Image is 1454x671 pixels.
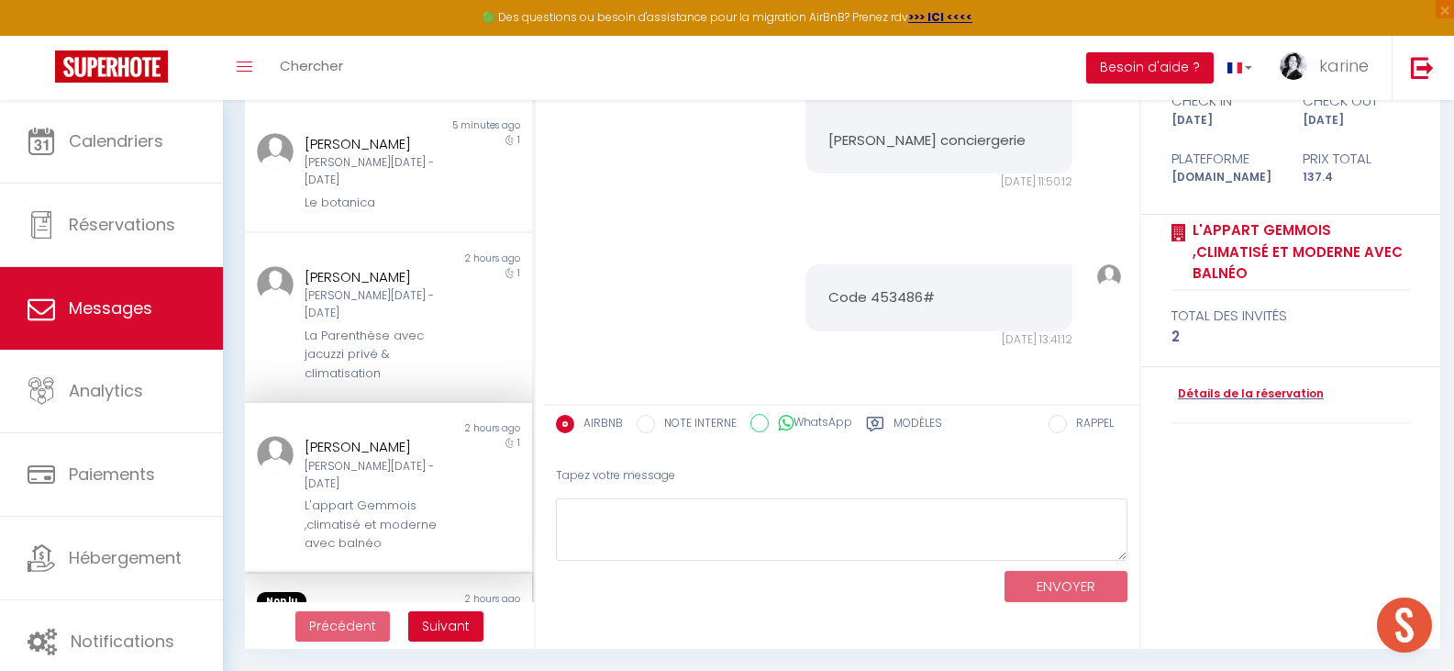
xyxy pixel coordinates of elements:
[305,327,448,383] div: La Parenthèse avec jacuzzi privé & climatisation
[305,497,448,553] div: L'appart Gemmois ,climatisé et moderne avec balnéo
[305,436,448,458] div: [PERSON_NAME]
[69,546,182,569] span: Hébergement
[1291,112,1422,129] div: [DATE]
[388,118,531,133] div: 5 minutes ago
[69,213,175,236] span: Réservations
[1319,54,1369,77] span: karine
[388,421,531,436] div: 2 hours ago
[388,592,531,610] div: 2 hours ago
[1160,148,1291,170] div: Plateforme
[517,436,520,450] span: 1
[408,611,483,643] button: Next
[1280,52,1307,80] img: ...
[1186,219,1411,285] a: L'appart Gemmois ,climatisé et moderne avec balnéo
[805,331,1073,349] div: [DATE] 13:41:12
[295,611,390,643] button: Previous
[257,436,294,473] img: ...
[1067,415,1114,435] label: RAPPEL
[1097,264,1122,289] img: ...
[305,154,448,189] div: [PERSON_NAME][DATE] - [DATE]
[1291,148,1422,170] div: Prix total
[71,630,174,653] span: Notifications
[556,453,1127,498] div: Tapez votre message
[388,252,531,266] div: 2 hours ago
[769,414,852,434] label: WhatsApp
[257,266,294,303] img: ...
[1004,571,1127,603] button: ENVOYER
[305,287,448,322] div: [PERSON_NAME][DATE] - [DATE]
[69,296,152,319] span: Messages
[517,266,520,280] span: 1
[893,415,942,438] label: Modèles
[1160,112,1291,129] div: [DATE]
[422,617,470,635] span: Suivant
[1411,56,1434,79] img: logout
[266,36,357,100] a: Chercher
[305,194,448,212] div: Le botanica
[1291,169,1422,186] div: 137.4
[1171,305,1411,327] div: total des invités
[1266,36,1392,100] a: ... karine
[805,173,1073,191] div: [DATE] 11:50:12
[1160,169,1291,186] div: [DOMAIN_NAME]
[517,133,520,147] span: 1
[280,56,343,75] span: Chercher
[1377,598,1432,653] div: Ouvrir le chat
[1160,90,1291,112] div: check in
[1291,90,1422,112] div: check out
[1086,52,1214,84] button: Besoin d'aide ?
[574,415,623,435] label: AIRBNB
[309,617,376,635] span: Précédent
[908,9,972,25] a: >>> ICI <<<<
[257,592,306,610] span: Non lu
[1171,326,1411,348] div: 2
[305,133,448,155] div: [PERSON_NAME]
[257,133,294,170] img: ...
[69,463,155,486] span: Paiements
[305,266,448,288] div: [PERSON_NAME]
[55,50,168,83] img: Super Booking
[1171,386,1324,403] a: Détails de la réservation
[69,129,163,152] span: Calendriers
[828,287,1050,308] pre: Code 453486#
[305,458,448,493] div: [PERSON_NAME][DATE] - [DATE]
[69,379,143,402] span: Analytics
[655,415,737,435] label: NOTE INTERNE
